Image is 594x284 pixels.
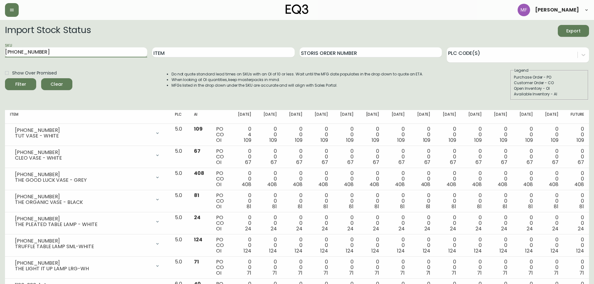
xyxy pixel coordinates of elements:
[543,237,558,254] div: 0 0
[216,215,225,232] div: PO CO
[466,126,481,143] div: 0 0
[543,259,558,276] div: 0 0
[320,247,328,254] span: 124
[231,110,256,124] th: [DATE]
[398,225,405,232] span: 24
[15,222,151,227] div: THE PLEATED TABLE LAMP - WHITE
[466,259,481,276] div: 0 0
[170,234,189,257] td: 5.0
[410,110,435,124] th: [DATE]
[389,171,405,187] div: 0 0
[10,237,165,251] div: [PHONE_NUMBER]TRUFFLE TABLE LAMP SML-WHITE
[338,259,354,276] div: 0 0
[247,269,251,277] span: 71
[15,133,151,139] div: TUT VASE - WHITE
[10,215,165,229] div: [PHONE_NUMBER]THE PLEATED TABLE LAMP - WHITE
[514,75,585,80] div: Purchase Order - PO
[194,147,200,155] span: 67
[41,78,72,90] button: Clear
[551,137,558,144] span: 109
[543,148,558,165] div: 0 0
[170,124,189,146] td: 5.0
[5,110,170,124] th: Item
[395,181,405,188] span: 408
[568,126,584,143] div: 0 0
[272,269,277,277] span: 71
[338,193,354,209] div: 0 0
[307,110,333,124] th: [DATE]
[245,159,251,166] span: 67
[15,200,151,205] div: THE ORGANIC VASE - BLACK
[293,181,302,188] span: 408
[171,77,423,83] li: When looking at OI quantities, keep masterpacks in mind.
[389,193,405,209] div: 0 0
[15,155,151,161] div: CLEO VASE - WHITE
[487,110,512,124] th: [DATE]
[440,237,456,254] div: 0 0
[287,171,302,187] div: 0 0
[15,238,151,244] div: [PHONE_NUMBER]
[501,159,507,166] span: 67
[359,110,384,124] th: [DATE]
[421,181,431,188] span: 408
[576,247,584,254] span: 124
[236,148,251,165] div: 0 0
[528,203,533,210] span: 81
[474,137,482,144] span: 109
[15,194,151,200] div: [PHONE_NUMBER]
[517,237,533,254] div: 0 0
[492,259,507,276] div: 0 0
[552,159,558,166] span: 67
[415,171,430,187] div: 0 0
[374,203,379,210] span: 81
[170,146,189,168] td: 5.0
[492,148,507,165] div: 0 0
[517,193,533,209] div: 0 0
[397,137,405,144] span: 109
[170,212,189,234] td: 5.0
[527,225,533,232] span: 24
[236,171,251,187] div: 0 0
[517,215,533,232] div: 0 0
[242,181,251,188] span: 408
[525,137,533,144] span: 109
[498,181,507,188] span: 408
[466,215,481,232] div: 0 0
[450,159,456,166] span: 67
[344,181,354,188] span: 408
[476,225,482,232] span: 24
[216,181,221,188] span: OI
[535,7,579,12] span: [PERSON_NAME]
[170,257,189,279] td: 5.0
[449,137,456,144] span: 109
[440,259,456,276] div: 0 0
[563,27,584,35] span: Export
[236,237,251,254] div: 0 0
[286,4,309,14] img: logo
[15,244,151,249] div: TRUFFLE TABLE LAMP SML-WHITE
[514,91,585,97] div: Available Inventory - AI
[261,215,277,232] div: 0 0
[525,247,533,254] span: 124
[338,171,354,187] div: 0 0
[272,203,277,210] span: 81
[10,148,165,162] div: [PHONE_NUMBER]CLEO VASE - WHITE
[216,148,225,165] div: PO CO
[15,150,151,155] div: [PHONE_NUMBER]
[440,171,456,187] div: 0 0
[538,110,563,124] th: [DATE]
[518,4,530,16] img: 5fd4d8da6c6af95d0810e1fe9eb9239f
[318,181,328,188] span: 408
[15,177,151,183] div: THE GOOD LUCK VASE - GREY
[10,126,165,140] div: [PHONE_NUMBER]TUT VASE - WHITE
[435,110,461,124] th: [DATE]
[216,259,225,276] div: PO CO
[347,159,354,166] span: 67
[501,225,507,232] span: 24
[312,193,328,209] div: 0 0
[440,193,456,209] div: 0 0
[298,269,302,277] span: 71
[170,190,189,212] td: 5.0
[321,137,328,144] span: 109
[15,266,151,272] div: THE LIGHT IT UP LAMP LRG-WH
